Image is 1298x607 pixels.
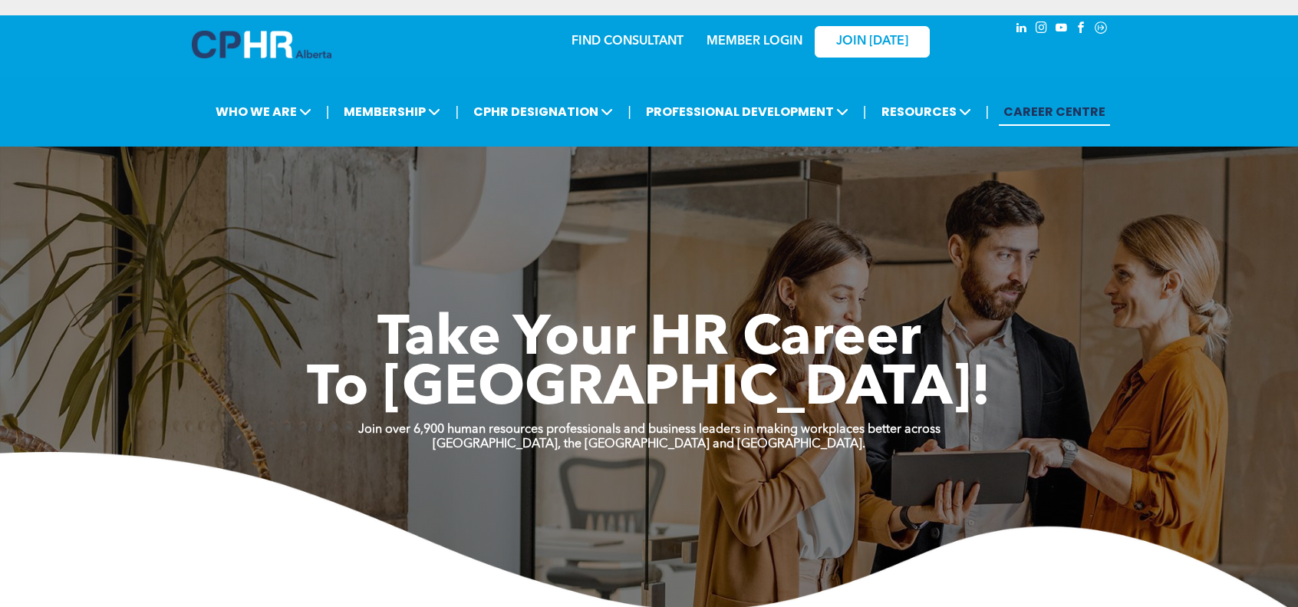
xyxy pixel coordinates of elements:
[211,97,316,126] span: WHO WE ARE
[707,35,802,48] a: MEMBER LOGIN
[641,97,853,126] span: PROFESSIONAL DEVELOPMENT
[307,362,991,417] span: To [GEOGRAPHIC_DATA]!
[877,97,976,126] span: RESOURCES
[1092,19,1109,40] a: Social network
[339,97,445,126] span: MEMBERSHIP
[572,35,684,48] a: FIND CONSULTANT
[999,97,1110,126] a: CAREER CENTRE
[1013,19,1030,40] a: linkedin
[326,96,330,127] li: |
[628,96,631,127] li: |
[192,31,331,58] img: A blue and white logo for cp alberta
[815,26,930,58] a: JOIN [DATE]
[455,96,459,127] li: |
[836,35,908,49] span: JOIN [DATE]
[433,438,865,450] strong: [GEOGRAPHIC_DATA], the [GEOGRAPHIC_DATA] and [GEOGRAPHIC_DATA].
[1072,19,1089,40] a: facebook
[358,424,941,436] strong: Join over 6,900 human resources professionals and business leaders in making workplaces better ac...
[1053,19,1069,40] a: youtube
[1033,19,1049,40] a: instagram
[469,97,618,126] span: CPHR DESIGNATION
[377,312,921,368] span: Take Your HR Career
[863,96,867,127] li: |
[986,96,990,127] li: |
